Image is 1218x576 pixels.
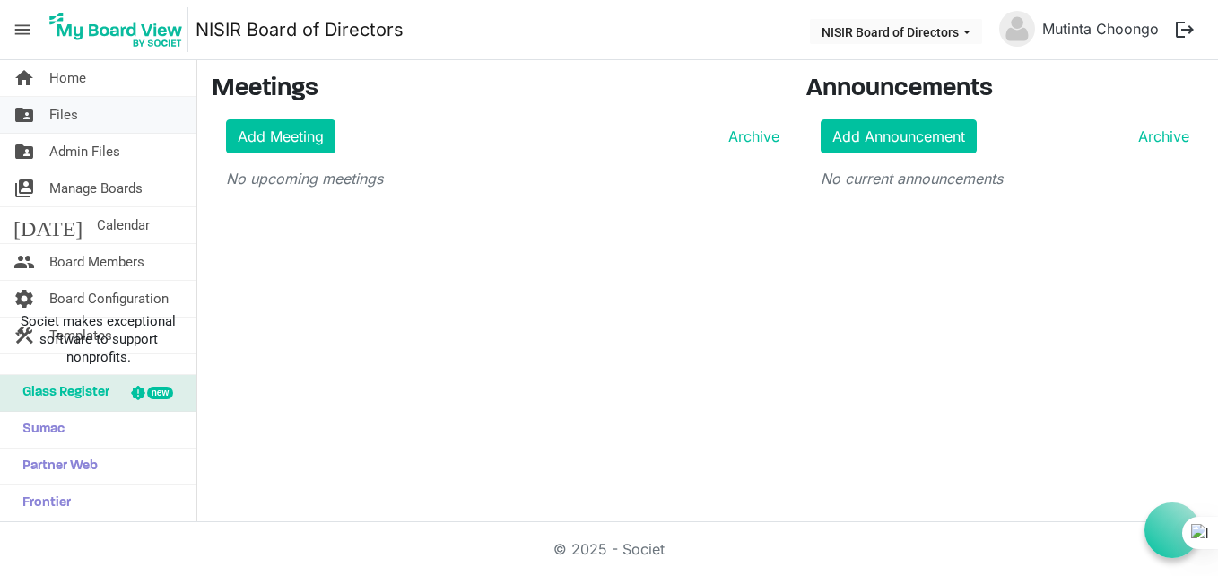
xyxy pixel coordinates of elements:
[147,387,173,399] div: new
[810,19,982,44] button: NISIR Board of Directors dropdownbutton
[44,7,196,52] a: My Board View Logo
[13,97,35,133] span: folder_shared
[196,12,404,48] a: NISIR Board of Directors
[13,412,65,448] span: Sumac
[5,13,39,47] span: menu
[13,375,109,411] span: Glass Register
[553,540,665,558] a: © 2025 - Societ
[13,134,35,170] span: folder_shared
[13,244,35,280] span: people
[1131,126,1189,147] a: Archive
[226,119,335,153] a: Add Meeting
[13,449,98,484] span: Partner Web
[721,126,779,147] a: Archive
[13,60,35,96] span: home
[806,74,1204,105] h3: Announcements
[13,485,71,521] span: Frontier
[49,244,144,280] span: Board Members
[13,170,35,206] span: switch_account
[212,74,779,105] h3: Meetings
[821,168,1189,189] p: No current announcements
[49,60,86,96] span: Home
[821,119,977,153] a: Add Announcement
[13,207,83,243] span: [DATE]
[49,134,120,170] span: Admin Files
[97,207,150,243] span: Calendar
[1166,11,1204,48] button: logout
[49,281,169,317] span: Board Configuration
[1035,11,1166,47] a: Mutinta Choongo
[8,312,188,366] span: Societ makes exceptional software to support nonprofits.
[226,168,779,189] p: No upcoming meetings
[49,97,78,133] span: Files
[999,11,1035,47] img: no-profile-picture.svg
[49,170,143,206] span: Manage Boards
[44,7,188,52] img: My Board View Logo
[13,281,35,317] span: settings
